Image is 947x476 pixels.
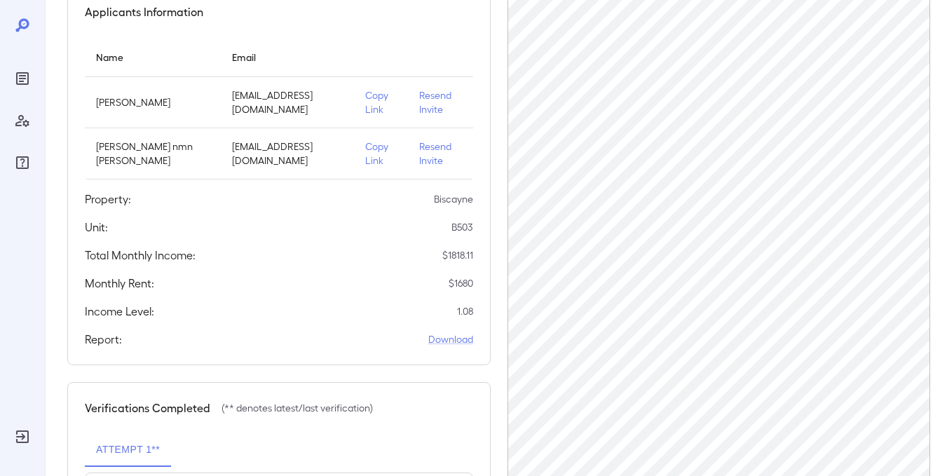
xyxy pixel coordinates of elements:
a: Download [428,332,473,346]
button: Attempt 1** [85,433,171,467]
p: [EMAIL_ADDRESS][DOMAIN_NAME] [232,140,343,168]
h5: Property: [85,191,131,208]
p: Biscayne [434,192,473,206]
p: Resend Invite [419,88,462,116]
p: $ 1680 [449,276,473,290]
h5: Total Monthly Income: [85,247,196,264]
h5: Report: [85,331,122,348]
p: Resend Invite [419,140,462,168]
p: B503 [451,220,473,234]
p: Copy Link [365,140,397,168]
h5: Verifications Completed [85,400,210,416]
p: (** denotes latest/last verification) [222,401,373,415]
table: simple table [85,37,473,179]
h5: Monthly Rent: [85,275,154,292]
th: Name [85,37,221,77]
th: Email [221,37,354,77]
p: [PERSON_NAME] nmn [PERSON_NAME] [96,140,210,168]
p: Copy Link [365,88,397,116]
div: FAQ [11,151,34,174]
div: Log Out [11,426,34,448]
div: Manage Users [11,109,34,132]
div: Reports [11,67,34,90]
h5: Income Level: [85,303,154,320]
p: $ 1818.11 [442,248,473,262]
p: [PERSON_NAME] [96,95,210,109]
h5: Applicants Information [85,4,203,20]
h5: Unit: [85,219,108,236]
p: 1.08 [457,304,473,318]
p: [EMAIL_ADDRESS][DOMAIN_NAME] [232,88,343,116]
